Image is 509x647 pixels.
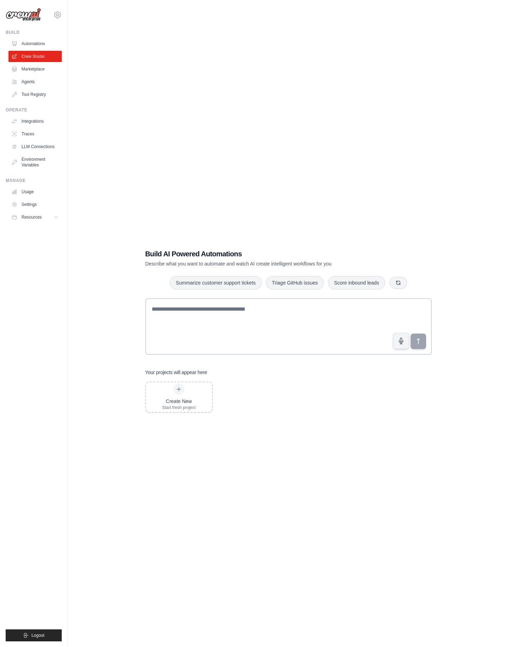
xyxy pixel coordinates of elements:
[474,613,509,647] iframe: Chat Widget
[8,63,62,75] a: Marketplace
[8,186,62,197] a: Usage
[8,199,62,210] a: Settings
[31,633,44,638] span: Logout
[8,212,62,223] button: Resources
[6,107,62,113] div: Operate
[6,30,62,35] div: Build
[145,260,382,267] p: Describe what you want to automate and watch AI create intelligent workflows for you
[145,249,382,259] h1: Build AI Powered Automations
[389,277,407,289] button: Get new suggestions
[8,76,62,87] a: Agents
[8,141,62,152] a: LLM Connections
[393,333,409,349] button: Click to speak your automation idea
[145,369,207,376] h3: Your projects will appear here
[8,89,62,100] a: Tool Registry
[6,8,41,22] img: Logo
[6,178,62,183] div: Manage
[266,276,324,289] button: Triage GitHub issues
[8,128,62,140] a: Traces
[162,405,196,410] div: Start fresh project
[328,276,385,289] button: Score inbound leads
[8,38,62,49] a: Automations
[22,214,42,220] span: Resources
[6,629,62,641] button: Logout
[8,116,62,127] a: Integrations
[8,51,62,62] a: Crew Studio
[170,276,261,289] button: Summarize customer support tickets
[8,154,62,171] a: Environment Variables
[162,398,196,405] div: Create New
